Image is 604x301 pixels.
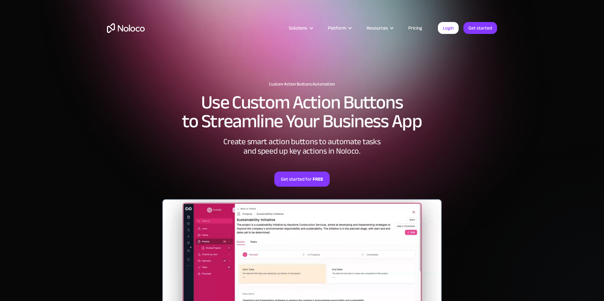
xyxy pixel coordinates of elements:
a: Pricing [400,24,430,32]
div: Solutions [281,24,320,32]
div: Resources [366,24,388,32]
strong: FREE [313,175,323,183]
a: Get started [463,22,497,34]
div: Solutions [289,24,307,32]
a: home [107,23,145,33]
a: Get started forFREE [274,172,330,187]
div: Create smart action buttons to automate tasks and speed up key actions in Noloco. [208,137,396,156]
div: Platform [328,24,346,32]
div: Platform [320,24,359,32]
h2: Use Custom Action Buttons to Streamline Your Business App [107,93,497,131]
h1: Custom Action Buttons Automation [107,82,497,87]
div: Resources [359,24,400,32]
a: Login [438,22,459,34]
